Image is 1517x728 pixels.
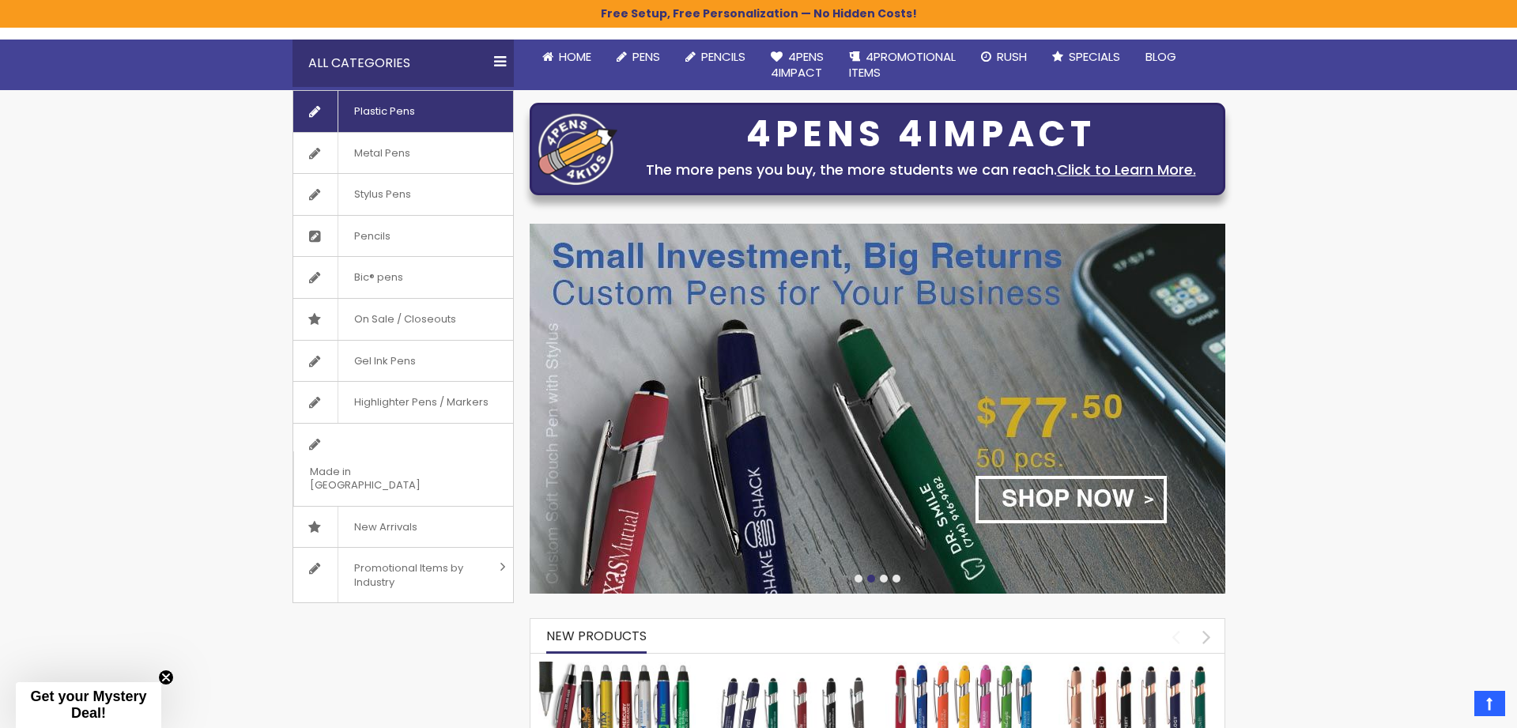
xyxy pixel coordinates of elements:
[293,424,513,506] a: Made in [GEOGRAPHIC_DATA]
[530,224,1225,594] img: /custom-soft-touch-pen-metal-barrel.html
[538,661,696,674] a: The Barton Custom Pens Special Offer
[1069,48,1120,65] span: Specials
[338,257,419,298] span: Bic® pens
[997,48,1027,65] span: Rush
[293,174,513,215] a: Stylus Pens
[530,40,604,74] a: Home
[625,118,1217,151] div: 4PENS 4IMPACT
[338,174,427,215] span: Stylus Pens
[338,341,432,382] span: Gel Ink Pens
[546,627,647,645] span: New Products
[625,159,1217,181] div: The more pens you buy, the more students we can reach.
[338,91,431,132] span: Plastic Pens
[338,548,494,602] span: Promotional Items by Industry
[338,133,426,174] span: Metal Pens
[293,341,513,382] a: Gel Ink Pens
[758,40,836,91] a: 4Pens4impact
[1145,48,1176,65] span: Blog
[293,382,513,423] a: Highlighter Pens / Markers
[338,216,406,257] span: Pencils
[293,451,474,506] span: Made in [GEOGRAPHIC_DATA]
[293,299,513,340] a: On Sale / Closeouts
[30,688,146,721] span: Get your Mystery Deal!
[1057,160,1196,179] a: Click to Learn More.
[632,48,660,65] span: Pens
[711,661,870,674] a: Custom Soft Touch Metal Pen - Stylus Top
[771,48,824,81] span: 4Pens 4impact
[293,91,513,132] a: Plastic Pens
[338,507,433,548] span: New Arrivals
[293,257,513,298] a: Bic® pens
[293,507,513,548] a: New Arrivals
[836,40,968,91] a: 4PROMOTIONALITEMS
[158,670,174,685] button: Close teaser
[293,216,513,257] a: Pencils
[604,40,673,74] a: Pens
[701,48,745,65] span: Pencils
[538,113,617,185] img: four_pen_logo.png
[673,40,758,74] a: Pencils
[559,48,591,65] span: Home
[968,40,1040,74] a: Rush
[293,548,513,602] a: Promotional Items by Industry
[885,661,1043,674] a: Ellipse Softy Brights with Stylus Pen - Laser
[338,382,504,423] span: Highlighter Pens / Markers
[1059,661,1217,674] a: Ellipse Softy Rose Gold Classic with Stylus Pen - Silver Laser
[1040,40,1133,74] a: Specials
[338,299,472,340] span: On Sale / Closeouts
[292,40,514,87] div: All Categories
[16,682,161,728] div: Get your Mystery Deal!Close teaser
[1133,40,1189,74] a: Blog
[849,48,956,81] span: 4PROMOTIONAL ITEMS
[293,133,513,174] a: Metal Pens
